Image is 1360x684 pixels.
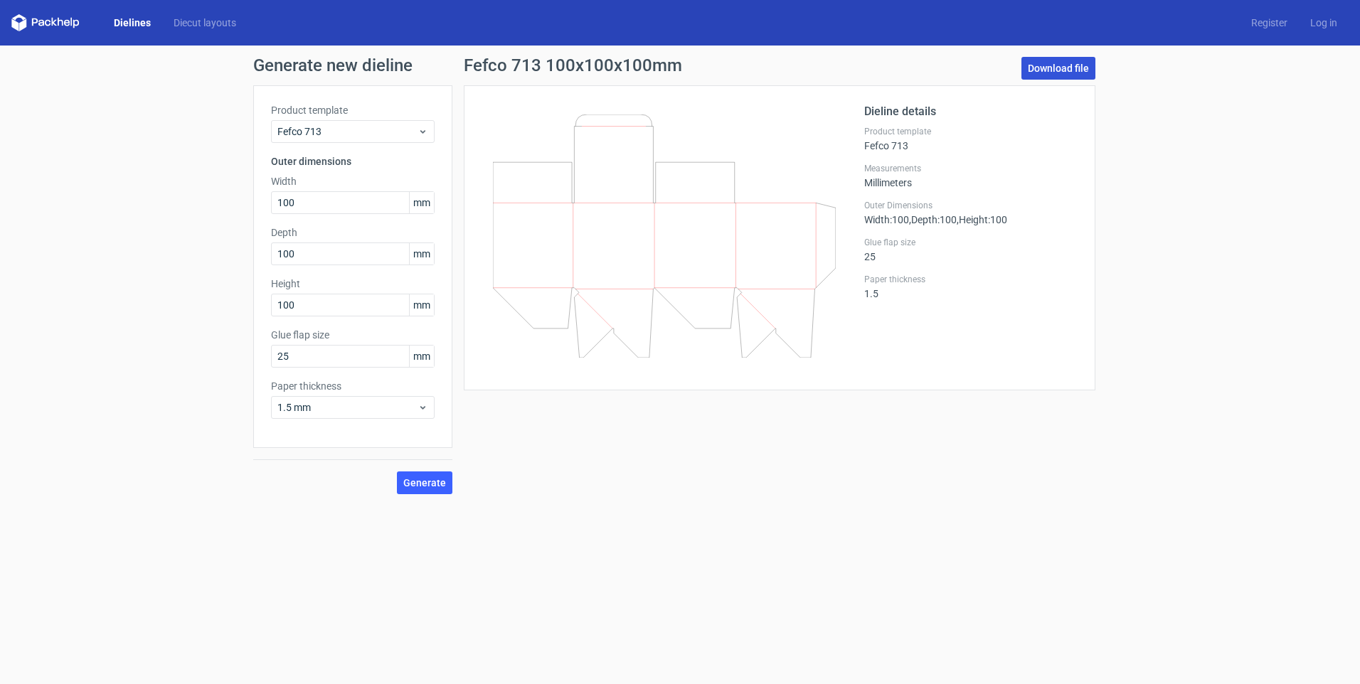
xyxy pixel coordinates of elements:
[864,200,1078,211] label: Outer Dimensions
[253,57,1107,74] h1: Generate new dieline
[1240,16,1299,30] a: Register
[409,294,434,316] span: mm
[277,124,418,139] span: Fefco 713
[271,277,435,291] label: Height
[464,57,682,74] h1: Fefco 713 100x100x100mm
[397,471,452,494] button: Generate
[409,192,434,213] span: mm
[864,163,1078,174] label: Measurements
[271,379,435,393] label: Paper thickness
[162,16,248,30] a: Diecut layouts
[909,214,957,225] span: , Depth : 100
[864,274,1078,299] div: 1.5
[271,328,435,342] label: Glue flap size
[864,126,1078,137] label: Product template
[864,126,1078,151] div: Fefco 713
[409,346,434,367] span: mm
[102,16,162,30] a: Dielines
[957,214,1007,225] span: , Height : 100
[864,237,1078,248] label: Glue flap size
[864,274,1078,285] label: Paper thickness
[271,103,435,117] label: Product template
[271,154,435,169] h3: Outer dimensions
[1021,57,1095,80] a: Download file
[403,478,446,488] span: Generate
[864,237,1078,262] div: 25
[864,163,1078,188] div: Millimeters
[409,243,434,264] span: mm
[271,174,435,188] label: Width
[271,225,435,240] label: Depth
[864,103,1078,120] h2: Dieline details
[864,214,909,225] span: Width : 100
[277,400,418,415] span: 1.5 mm
[1299,16,1349,30] a: Log in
